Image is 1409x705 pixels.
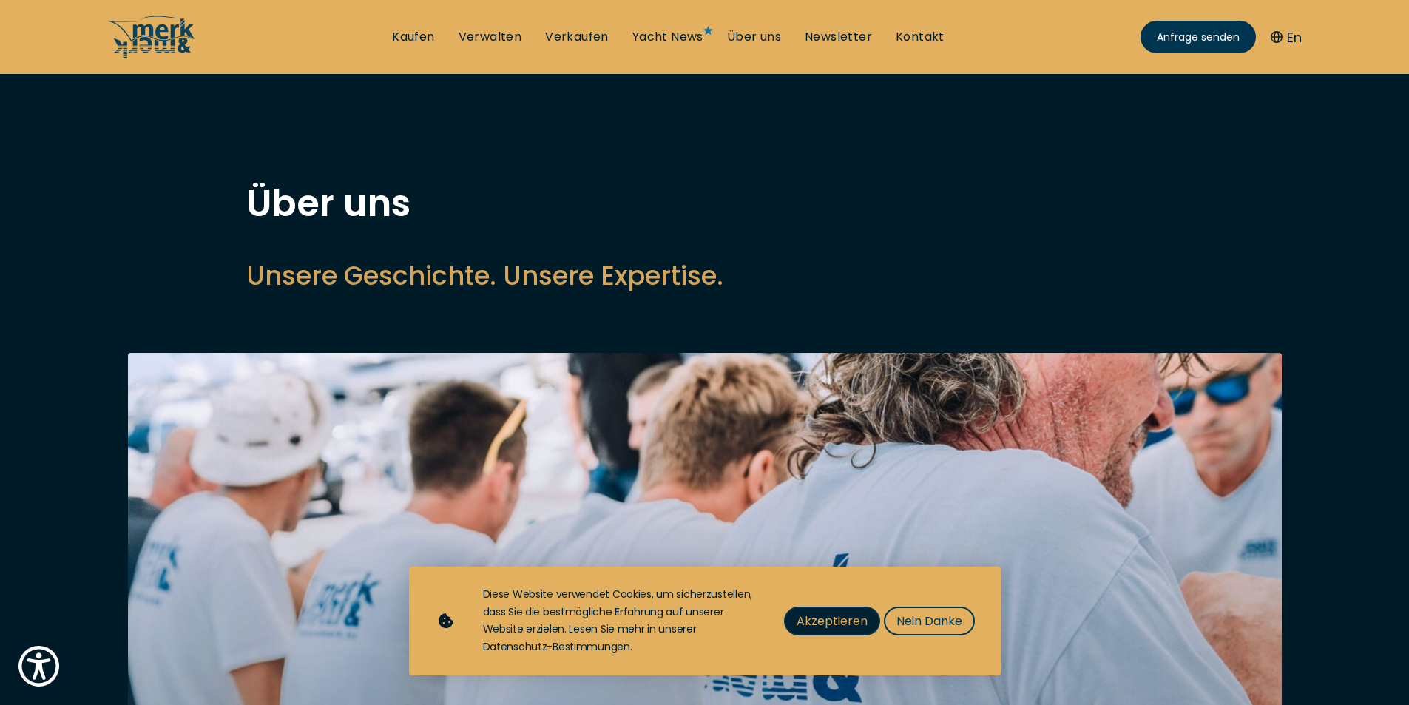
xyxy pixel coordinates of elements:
[545,29,609,45] a: Verkaufen
[392,29,434,45] a: Kaufen
[727,29,781,45] a: Über uns
[483,586,754,656] div: Diese Website verwendet Cookies, um sicherzustellen, dass Sie die bestmögliche Erfahrung auf unse...
[632,29,703,45] a: Yacht News
[15,642,63,690] button: Show Accessibility Preferences
[1141,21,1256,53] a: Anfrage senden
[896,612,962,630] span: Nein Danke
[459,29,522,45] a: Verwalten
[483,639,630,654] a: Datenschutz-Bestimmungen
[784,607,880,635] button: Akzeptieren
[805,29,872,45] a: Newsletter
[884,607,975,635] button: Nein Danke
[1271,27,1302,47] button: En
[896,29,945,45] a: Kontakt
[797,612,868,630] span: Akzeptieren
[246,257,1163,294] h2: Unsere Geschichte. Unsere Expertise.
[246,185,1163,222] h1: Über uns
[1157,30,1240,45] span: Anfrage senden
